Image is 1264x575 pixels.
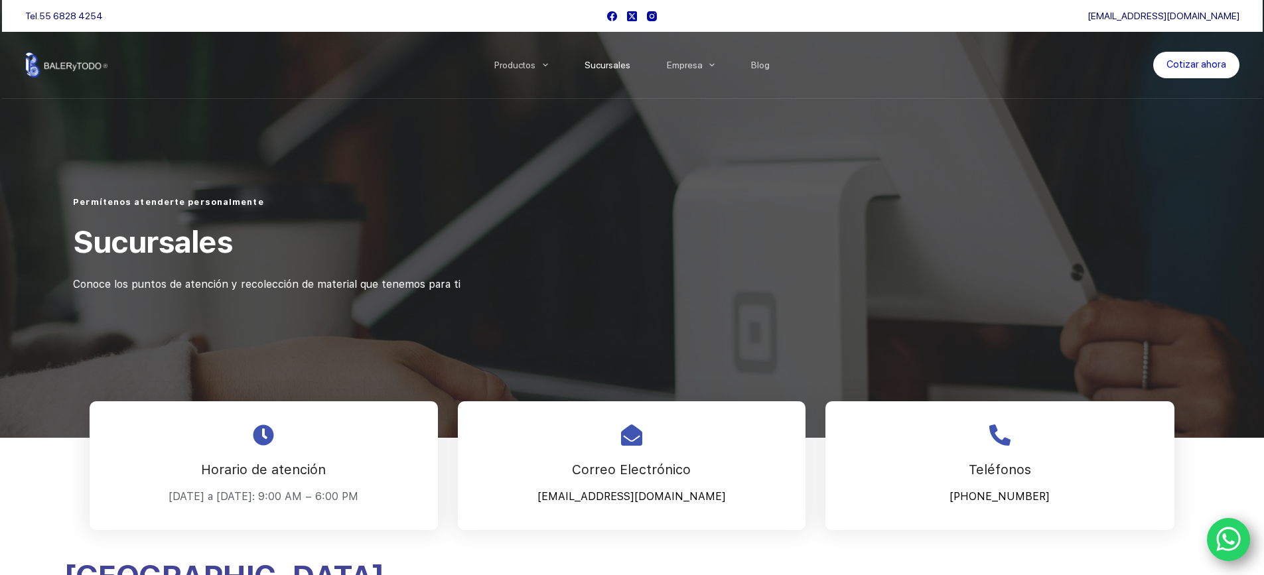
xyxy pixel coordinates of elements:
[474,487,789,507] p: [EMAIL_ADDRESS][DOMAIN_NAME]
[969,462,1031,478] span: Teléfonos
[25,11,103,21] span: Tel.
[647,11,657,21] a: Instagram
[1088,11,1239,21] a: [EMAIL_ADDRESS][DOMAIN_NAME]
[572,462,691,478] span: Correo Electrónico
[627,11,637,21] a: X (Twitter)
[39,11,103,21] a: 55 6828 4254
[607,11,617,21] a: Facebook
[73,278,460,290] span: Conoce los puntos de atención y recolección de material que tenemos para ti
[201,462,326,478] span: Horario de atención
[1153,52,1239,78] a: Cotizar ahora
[25,52,108,78] img: Balerytodo
[73,197,263,207] span: Permítenos atenderte personalmente
[169,490,358,503] span: [DATE] a [DATE]: 9:00 AM – 6:00 PM
[1207,518,1251,562] a: WhatsApp
[842,487,1158,507] p: [PHONE_NUMBER]
[476,32,788,98] nav: Menu Principal
[73,224,232,260] span: Sucursales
